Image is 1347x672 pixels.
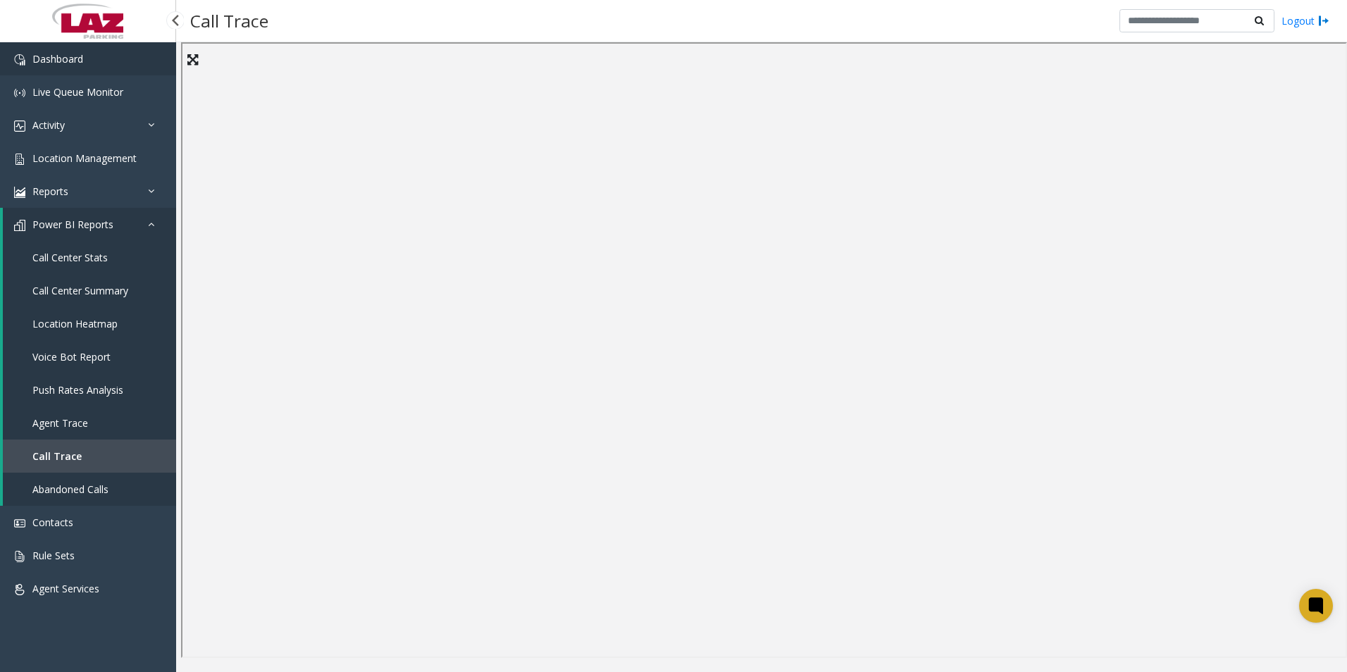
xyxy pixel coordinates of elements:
span: Call Center Stats [32,251,108,264]
img: 'icon' [14,87,25,99]
a: Call Center Stats [3,241,176,274]
span: Live Queue Monitor [32,85,123,99]
span: Reports [32,185,68,198]
span: Call Center Summary [32,284,128,297]
img: 'icon' [14,551,25,562]
a: Logout [1281,13,1329,28]
span: Contacts [32,516,73,529]
span: Voice Bot Report [32,350,111,363]
a: Abandoned Calls [3,473,176,506]
img: 'icon' [14,518,25,529]
span: Location Heatmap [32,317,118,330]
img: 'icon' [14,154,25,165]
span: Dashboard [32,52,83,66]
span: Agent Trace [32,416,88,430]
a: Power BI Reports [3,208,176,241]
a: Agent Trace [3,406,176,440]
img: 'icon' [14,54,25,66]
a: Call Center Summary [3,274,176,307]
img: 'icon' [14,584,25,595]
span: Call Trace [32,449,82,463]
a: Call Trace [3,440,176,473]
span: Rule Sets [32,549,75,562]
a: Location Heatmap [3,307,176,340]
span: Agent Services [32,582,99,595]
span: Push Rates Analysis [32,383,123,397]
img: 'icon' [14,220,25,231]
a: Push Rates Analysis [3,373,176,406]
span: Abandoned Calls [32,483,108,496]
h3: Call Trace [183,4,275,38]
img: 'icon' [14,120,25,132]
a: Voice Bot Report [3,340,176,373]
img: logout [1318,13,1329,28]
span: Location Management [32,151,137,165]
span: Power BI Reports [32,218,113,231]
span: Activity [32,118,65,132]
img: 'icon' [14,187,25,198]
